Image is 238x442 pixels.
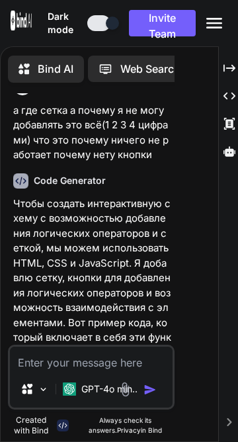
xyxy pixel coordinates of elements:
[120,61,180,77] p: Web Search
[8,415,54,436] p: Created with Bind
[81,382,138,396] p: GPT-4o min..
[34,174,106,187] h6: Code Generator
[63,382,76,396] img: GPT-4o mini
[143,383,157,396] img: icon
[129,10,196,36] button: Invite Team
[77,416,175,435] p: Always check its answers. in Bind
[48,10,82,36] span: Dark mode
[57,420,69,431] img: bind-logo
[117,426,141,434] span: Privacy
[11,11,32,30] img: Bind AI
[13,197,171,361] p: Чтобы создать интерактивную схему с возможностью добавления логических операторов и сеткой, мы мо...
[38,384,49,395] img: Pick Models
[13,103,171,163] p: а где сетка а почему я не могу добавлять это всё(1 2 3 4 цифрами) что это почему ничего не работа...
[118,382,133,397] img: attachment
[38,61,73,77] p: Bind AI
